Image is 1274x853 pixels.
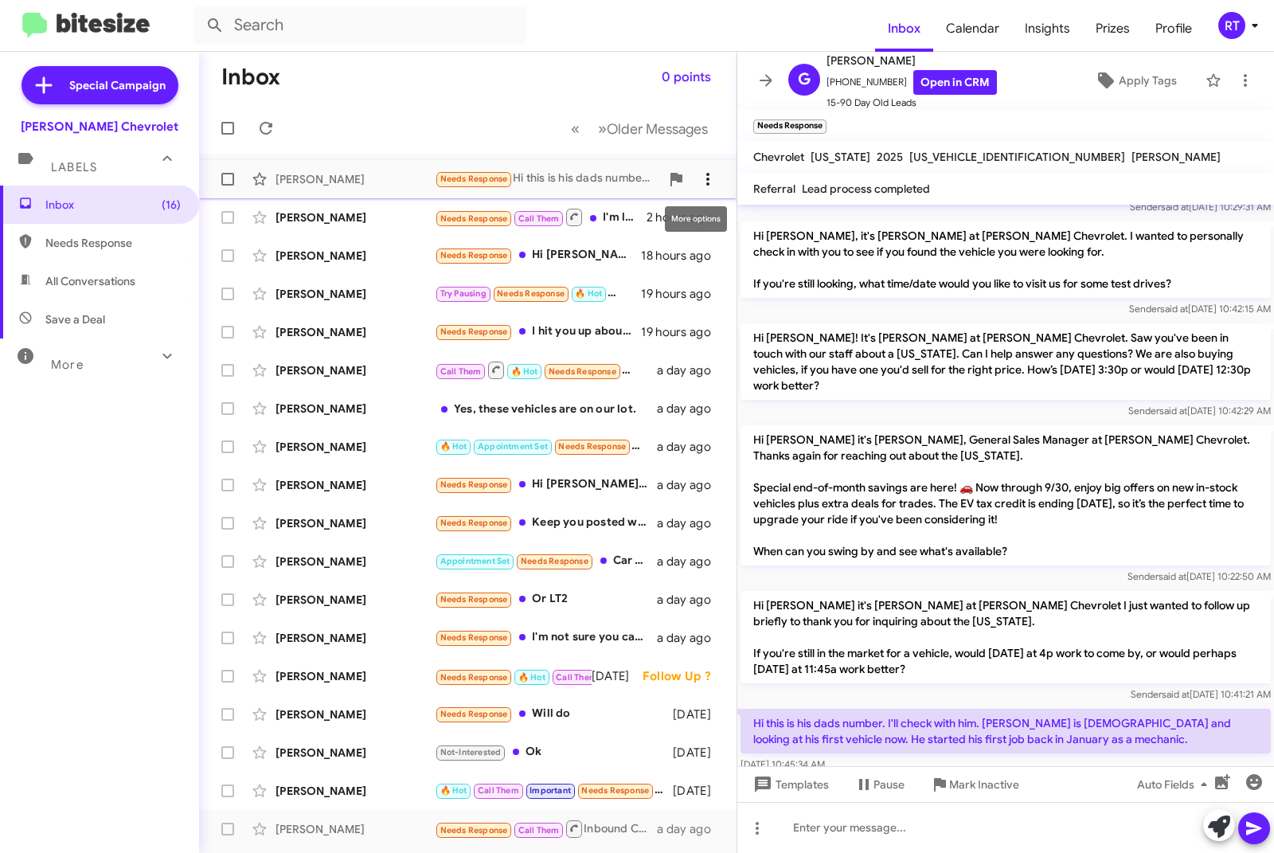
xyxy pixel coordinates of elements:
[478,441,548,452] span: Appointment Set
[435,819,657,839] div: Inbound Call
[1161,201,1189,213] span: said at
[592,668,643,684] div: [DATE]
[440,441,467,452] span: 🔥 Hot
[276,439,435,455] div: [PERSON_NAME]
[741,425,1271,565] p: Hi [PERSON_NAME] it's [PERSON_NAME], General Sales Manager at [PERSON_NAME] Chevrolet. Thanks aga...
[518,672,545,683] span: 🔥 Hot
[1137,770,1213,799] span: Auto Fields
[657,362,724,378] div: a day ago
[798,67,811,92] span: G
[440,288,487,299] span: Try Pausing
[51,358,84,372] span: More
[221,65,280,90] h1: Inbox
[753,150,804,164] span: Chevrolet
[45,197,181,213] span: Inbox
[561,112,589,145] button: Previous
[1083,6,1143,52] span: Prizes
[21,66,178,104] a: Special Campaign
[435,284,641,303] div: [PERSON_NAME].
[440,632,508,643] span: Needs Response
[1160,303,1188,315] span: said at
[435,360,657,380] div: Inbound Call
[435,475,657,494] div: Hi [PERSON_NAME], I'm sure that I am just on a generic contact list, but I am still in the same p...
[276,248,435,264] div: [PERSON_NAME]
[276,209,435,225] div: [PERSON_NAME]
[497,288,565,299] span: Needs Response
[657,515,724,531] div: a day ago
[873,770,905,799] span: Pause
[877,150,903,164] span: 2025
[276,324,435,340] div: [PERSON_NAME]
[435,323,641,341] div: I hit you up about the vehicles I want to see.
[933,6,1012,52] a: Calendar
[440,556,510,566] span: Appointment Set
[581,785,649,796] span: Needs Response
[1143,6,1205,52] a: Profile
[530,785,571,796] span: Important
[1012,6,1083,52] span: Insights
[276,668,435,684] div: [PERSON_NAME]
[641,248,724,264] div: 18 hours ago
[435,590,657,608] div: Or LT2
[435,246,641,264] div: Hi [PERSON_NAME], I was looking for a new or newer vehicle for my daughter like the Tahoe, what a...
[435,170,660,188] div: Hi this is his dads number. I'll check with him. [PERSON_NAME] is [DEMOGRAPHIC_DATA] and looking ...
[276,592,435,608] div: [PERSON_NAME]
[435,207,647,227] div: I'm looking to get 6k for it.
[435,514,657,532] div: Keep you posted when we are ready
[435,437,657,456] div: I got my truck!
[750,770,829,799] span: Templates
[440,327,508,337] span: Needs Response
[435,781,673,800] div: Ok cool
[435,743,673,761] div: Ok
[276,362,435,378] div: [PERSON_NAME]
[649,63,724,92] button: 0 points
[162,197,181,213] span: (16)
[827,51,997,70] span: [PERSON_NAME]
[741,709,1271,753] p: Hi this is his dads number. I'll check with him. [PERSON_NAME] is [DEMOGRAPHIC_DATA] and looking ...
[51,160,97,174] span: Labels
[875,6,933,52] a: Inbox
[1162,688,1190,700] span: said at
[435,401,657,417] div: Yes, these vehicles are on our lot.
[440,174,508,184] span: Needs Response
[657,630,724,646] div: a day ago
[558,441,626,452] span: Needs Response
[827,70,997,95] span: [PHONE_NUMBER]
[556,672,597,683] span: Call Them
[657,821,724,837] div: a day ago
[440,518,508,528] span: Needs Response
[673,706,724,722] div: [DATE]
[1128,405,1271,417] span: Sender [DATE] 10:42:29 AM
[575,288,602,299] span: 🔥 Hot
[741,591,1271,683] p: Hi [PERSON_NAME] it's [PERSON_NAME] at [PERSON_NAME] Chevrolet I just wanted to follow up briefly...
[657,477,724,493] div: a day ago
[549,366,616,377] span: Needs Response
[45,235,181,251] span: Needs Response
[1129,303,1271,315] span: Sender [DATE] 10:42:15 AM
[827,95,997,111] span: 15-90 Day Old Leads
[607,120,708,138] span: Older Messages
[1073,66,1198,95] button: Apply Tags
[598,119,607,139] span: »
[276,783,435,799] div: [PERSON_NAME]
[440,250,508,260] span: Needs Response
[435,666,592,686] div: Inbound Call
[641,286,724,302] div: 19 hours ago
[802,182,930,196] span: Lead process completed
[435,705,673,723] div: Will do
[440,785,467,796] span: 🔥 Hot
[45,273,135,289] span: All Conversations
[276,554,435,569] div: [PERSON_NAME]
[435,628,657,647] div: I'm not sure you can help. I'm trying to turn in my lease, I'm way over on my miles. But I don't ...
[657,592,724,608] div: a day ago
[435,552,657,570] div: Car payments are outrageously high and I'm not interested in high car payments because I have bad...
[276,515,435,531] div: [PERSON_NAME]
[571,119,580,139] span: «
[647,209,724,225] div: 2 hours ago
[562,112,717,145] nav: Page navigation example
[917,770,1032,799] button: Mark Inactive
[440,709,508,719] span: Needs Response
[909,150,1125,164] span: [US_VEHICLE_IDENTIFICATION_NUMBER]
[193,6,527,45] input: Search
